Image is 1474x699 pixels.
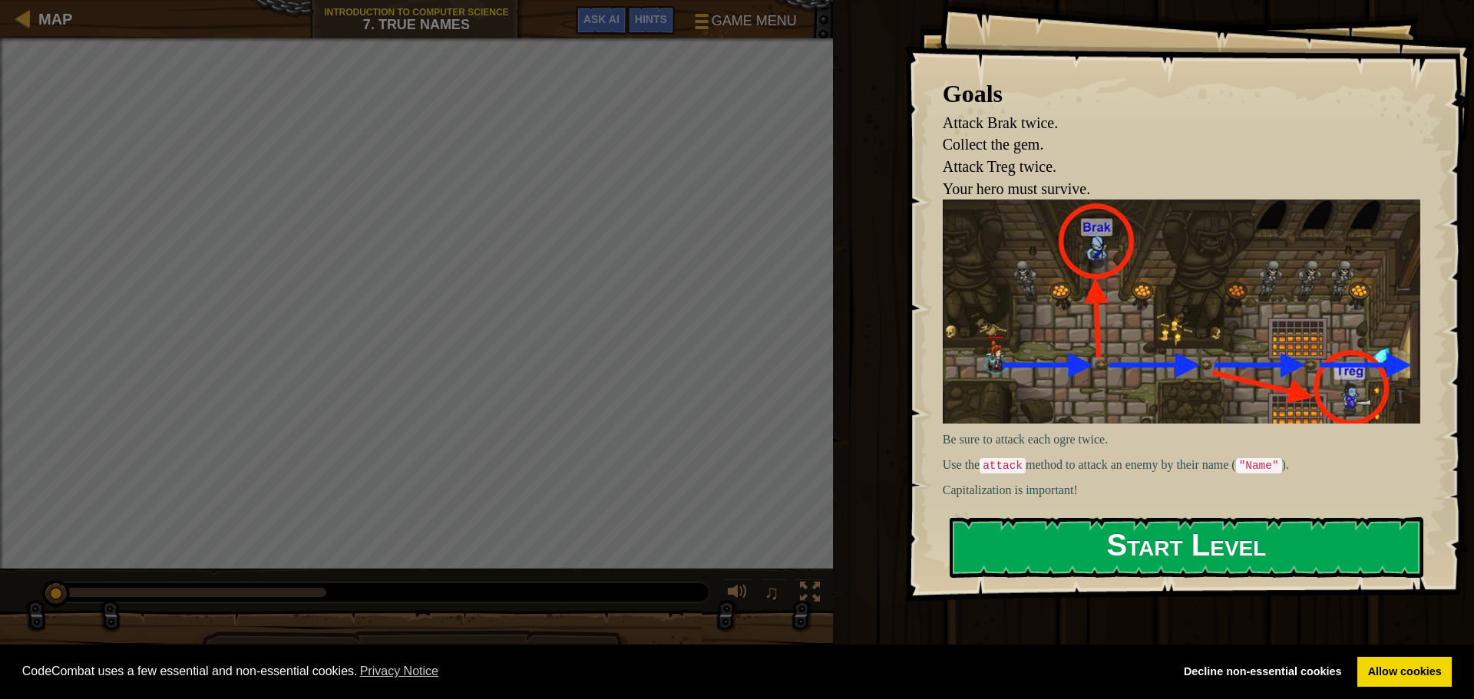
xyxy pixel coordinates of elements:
img: True names [943,199,1432,424]
span: CodeCombat uses a few essential and non-essential cookies. [22,660,1162,683]
li: Your hero must survive. [924,178,1416,200]
span: Ask AI [583,13,620,25]
span: ♫ [764,581,779,604]
button: Start Level [950,517,1423,578]
button: Game Menu [682,6,806,43]
span: Attack Treg twice. [943,158,1056,175]
p: Be sure to attack each ogre twice. [943,431,1432,449]
button: ♫ [761,579,787,610]
a: learn more about cookies [358,660,441,683]
li: Collect the gem. [924,134,1416,156]
span: Map [38,11,72,28]
span: Hints [635,13,667,25]
code: attack [980,458,1026,473]
button: Toggle fullscreen [795,579,825,610]
li: Attack Brak twice. [924,112,1416,134]
p: Use the method to attack an enemy by their name ( ). [943,457,1432,474]
p: Capitalization is important! [943,482,1432,500]
span: Your hero must survive. [943,180,1090,197]
button: Ask AI [576,6,627,35]
span: Attack Brak twice. [943,114,1059,131]
a: deny cookies [1173,657,1352,687]
span: Game Menu [712,12,797,31]
a: Map [31,11,72,28]
span: Collect the gem. [943,136,1044,153]
a: allow cookies [1357,657,1452,687]
code: "Name" [1236,458,1282,473]
li: Attack Treg twice. [924,156,1416,178]
button: Adjust volume [722,579,753,610]
div: Goals [943,77,1420,112]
